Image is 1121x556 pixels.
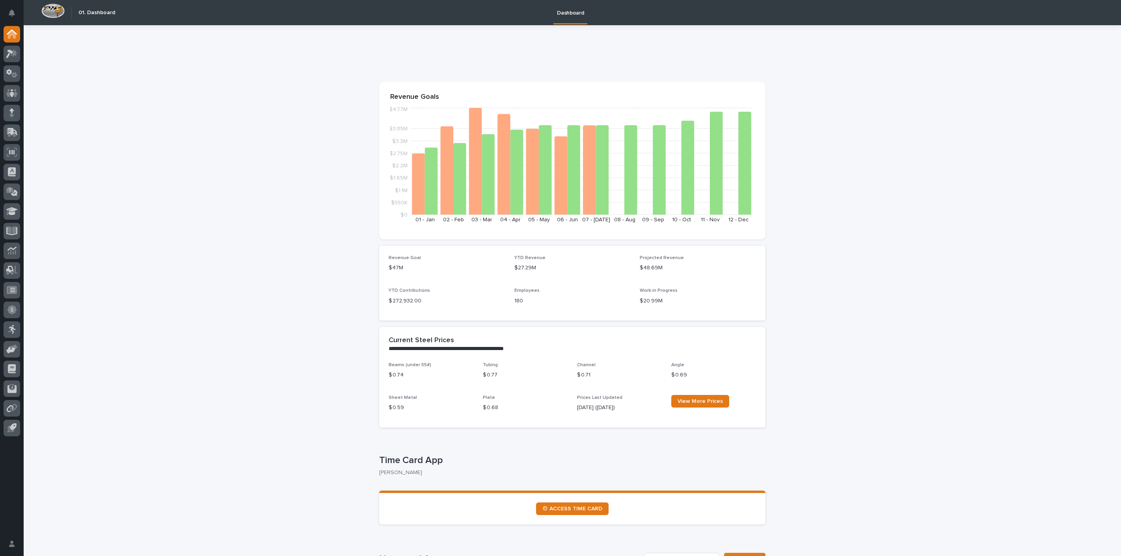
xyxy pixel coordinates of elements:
span: View More Prices [678,398,723,404]
a: ⏲ ACCESS TIME CARD [536,502,609,515]
text: 05 - May [528,217,550,222]
text: 10 - Oct [672,217,691,222]
p: [PERSON_NAME] [379,469,759,476]
tspan: $3.3M [392,139,408,144]
p: $ 0.69 [671,371,756,379]
text: 07 - [DATE] [582,217,610,222]
span: Revenue Goal [389,256,421,260]
p: $ 0.74 [389,371,473,379]
p: $27.29M [514,264,631,272]
div: Notifications [10,9,20,22]
tspan: $3.85M [389,126,408,132]
text: 04 - Apr [500,217,521,222]
text: 11 - Nov [701,217,720,222]
span: Sheet Metal [389,395,417,400]
span: Tubing [483,363,498,367]
tspan: $0 [400,212,408,218]
span: Projected Revenue [640,256,684,260]
p: $ 0.59 [389,404,473,412]
p: $ 272,932.00 [389,297,505,305]
img: Workspace Logo [41,4,65,18]
h2: 01. Dashboard [78,9,115,16]
tspan: $4.77M [389,107,408,113]
text: 03 - Mar [471,217,492,222]
p: $20.99M [640,297,756,305]
span: YTD Revenue [514,256,546,260]
span: Channel [577,363,596,367]
span: Work in Progress [640,288,678,293]
span: Prices Last Updated [577,395,622,400]
p: Revenue Goals [390,93,754,102]
text: 08 - Aug [614,217,635,222]
span: ⏲ ACCESS TIME CARD [542,506,602,512]
span: YTD Contributions [389,288,430,293]
text: 09 - Sep [642,217,664,222]
p: $47M [389,264,505,272]
text: 12 - Dec [728,217,749,222]
span: Plate [483,395,495,400]
span: Employees [514,288,540,293]
p: Time Card App [379,455,762,466]
p: $ 0.77 [483,371,568,379]
button: Notifications [4,5,20,21]
p: 180 [514,297,631,305]
tspan: $2.75M [389,151,408,156]
span: Beams (under 55#) [389,363,431,367]
text: 01 - Jan [415,217,435,222]
p: $48.69M [640,264,756,272]
p: [DATE] ([DATE]) [577,404,662,412]
tspan: $2.2M [392,163,408,169]
text: 02 - Feb [443,217,464,222]
p: $ 0.71 [577,371,662,379]
span: Angle [671,363,684,367]
text: 06 - Jun [557,217,578,222]
a: View More Prices [671,395,729,408]
tspan: $1.1M [395,188,408,193]
h2: Current Steel Prices [389,336,454,345]
tspan: $550K [391,200,408,206]
tspan: $1.65M [390,176,408,181]
p: $ 0.68 [483,404,568,412]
